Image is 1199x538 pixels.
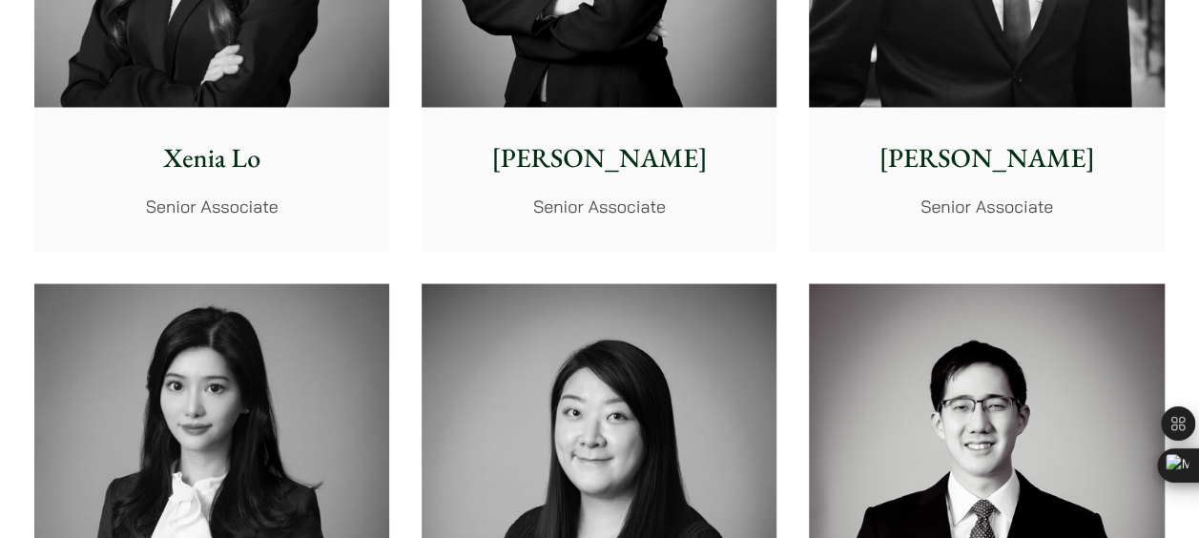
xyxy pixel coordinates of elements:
p: Xenia Lo [50,137,374,177]
p: Senior Associate [437,193,761,218]
p: Senior Associate [50,193,374,218]
p: Senior Associate [824,193,1148,218]
p: [PERSON_NAME] [824,137,1148,177]
p: [PERSON_NAME] [437,137,761,177]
